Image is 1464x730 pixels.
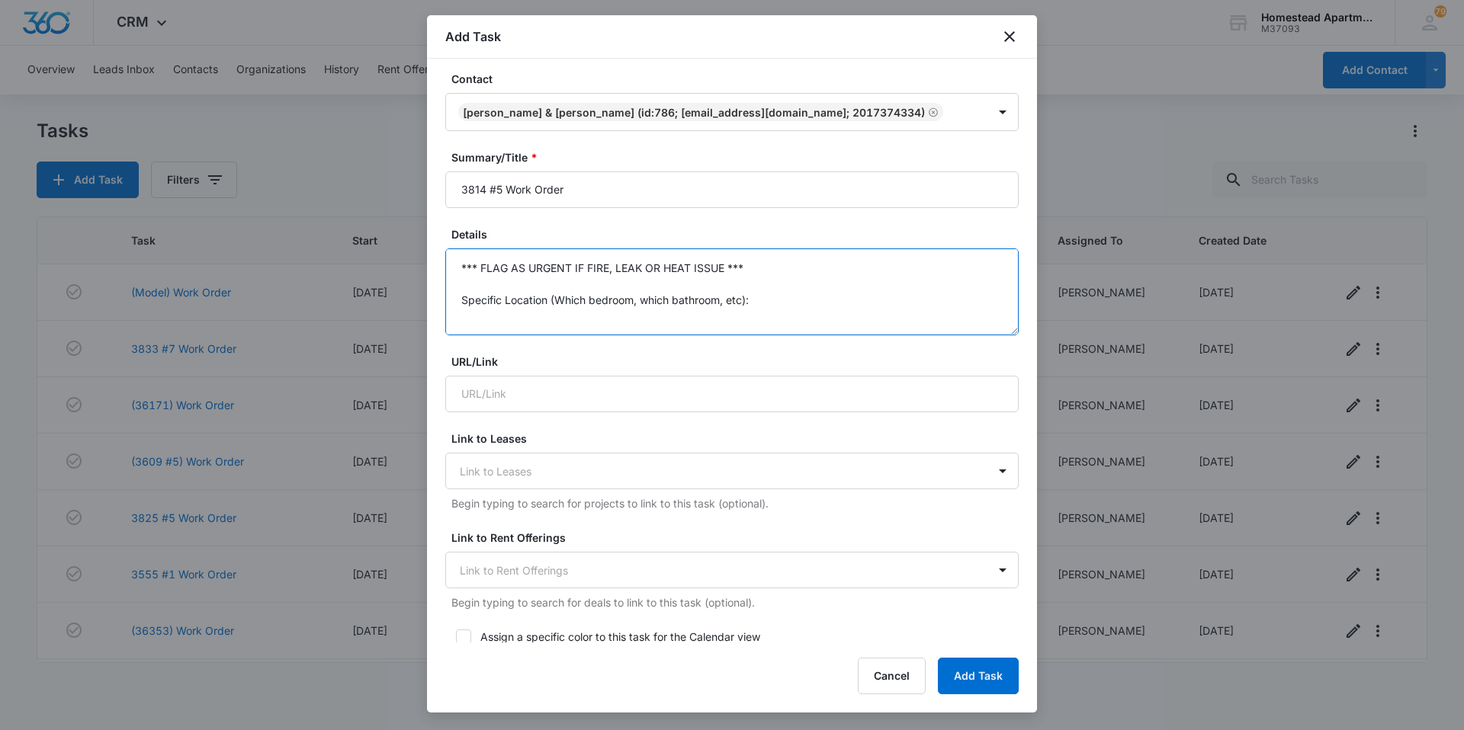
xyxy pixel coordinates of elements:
button: Cancel [858,658,926,694]
textarea: *** FLAG AS URGENT IF FIRE, LEAK OR HEAT ISSUE *** Specific Location (Which bedroom, which bathro... [445,248,1019,335]
p: Begin typing to search for projects to link to this task (optional). [451,495,1019,511]
label: Details [451,226,1025,242]
input: Summary/Title [445,171,1019,208]
label: URL/Link [451,354,1025,370]
div: Assign a specific color to this task for the Calendar view [480,629,760,645]
p: Begin typing to search for deals to link to this task (optional). [451,594,1019,610]
label: Link to Leases [451,431,1025,447]
div: Remove Indya Akbar & Marcus McCoy (ID:786; akbarindya@gmail.com; 2017374334) [925,107,939,117]
label: Summary/Title [451,149,1025,165]
label: Link to Rent Offerings [451,530,1025,546]
div: [PERSON_NAME] & [PERSON_NAME] (ID:786; [EMAIL_ADDRESS][DOMAIN_NAME]; 2017374334) [463,106,925,119]
button: close [1000,27,1019,46]
label: Contact [451,71,1025,87]
button: Add Task [938,658,1019,694]
input: URL/Link [445,376,1019,412]
h1: Add Task [445,27,501,46]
